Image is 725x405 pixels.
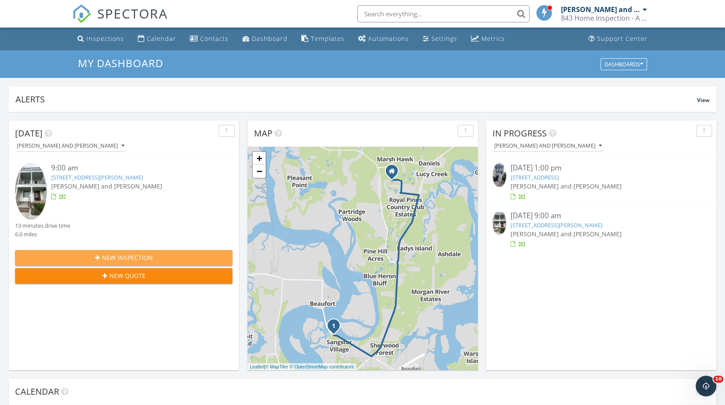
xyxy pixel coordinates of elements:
span: [DATE] [15,127,43,139]
span: [PERSON_NAME] and [PERSON_NAME] [511,182,622,190]
span: Map [254,127,273,139]
a: [STREET_ADDRESS][PERSON_NAME] [51,173,143,181]
img: 9522045%2Fcover_photos%2FGlAMGpkpv6Vkc4ANIB5l%2Fsmall.jpeg [493,163,506,187]
div: Alerts [15,93,697,105]
button: [PERSON_NAME] and [PERSON_NAME] [15,140,126,152]
div: Support Center [597,34,648,43]
a: 9:00 am [STREET_ADDRESS][PERSON_NAME] [PERSON_NAME] and [PERSON_NAME] 13 minutes drive time 6.0 m... [15,163,232,238]
a: [DATE] 1:00 pm [STREET_ADDRESS] [PERSON_NAME] and [PERSON_NAME] [493,163,710,201]
i: 1 [332,323,335,329]
div: 843 Home Inspection - A division of Diakon Services Group Incorporated [561,14,647,22]
a: Inspections [74,31,127,47]
span: Calendar [15,386,59,397]
div: [PERSON_NAME] and [PERSON_NAME] [17,143,124,149]
span: [PERSON_NAME] and [PERSON_NAME] [511,230,622,238]
a: © OpenStreetMap contributors [290,364,354,369]
a: Calendar [134,31,180,47]
div: 9:00 am [51,163,214,173]
a: Metrics [468,31,508,47]
div: Dashboard [252,34,288,43]
button: Dashboards [601,58,647,70]
div: 13 minutes drive time [15,222,70,230]
div: 116 White Hall Dr, Beaufort, SC 29907 [334,325,339,331]
span: [PERSON_NAME] and [PERSON_NAME] [51,182,162,190]
button: New Quote [15,268,232,284]
div: Metrics [481,34,505,43]
a: Leaflet [250,364,264,369]
div: Inspections [87,34,124,43]
img: The Best Home Inspection Software - Spectora [72,4,91,23]
a: [DATE] 9:00 am [STREET_ADDRESS][PERSON_NAME] [PERSON_NAME] and [PERSON_NAME] [493,210,710,249]
div: Settings [431,34,457,43]
a: SPECTORA [72,12,168,30]
div: [DATE] 9:00 am [511,210,692,221]
button: New Inspection [15,250,232,266]
span: View [697,96,710,104]
div: Contacts [200,34,229,43]
span: My Dashboard [78,56,163,70]
div: Automations [368,34,409,43]
a: Zoom in [253,152,266,165]
iframe: Intercom live chat [696,376,716,396]
div: 39 Francis Marion Circle, Beaufort SC 29907 [392,171,397,176]
a: Support Center [585,31,651,47]
div: 6.0 miles [15,230,70,238]
div: [PERSON_NAME] and [PERSON_NAME] [494,143,602,149]
div: Templates [311,34,344,43]
a: Dashboard [239,31,291,47]
span: SPECTORA [97,4,168,22]
img: 9563310%2Fcover_photos%2FcQVixOXehxsZVomyZcmq%2Fsmall.jpeg [15,163,47,220]
a: Automations (Basic) [355,31,412,47]
span: 10 [713,376,723,383]
div: Dashboards [604,61,643,67]
input: Search everything... [357,5,530,22]
a: © MapTiler [265,364,288,369]
div: Calendar [147,34,176,43]
a: Zoom out [253,165,266,178]
a: Contacts [186,31,232,47]
button: [PERSON_NAME] and [PERSON_NAME] [493,140,604,152]
a: Templates [298,31,348,47]
a: [STREET_ADDRESS] [511,173,559,181]
a: [STREET_ADDRESS][PERSON_NAME] [511,221,602,229]
span: In Progress [493,127,547,139]
span: New Inspection [102,253,153,262]
img: 9563310%2Fcover_photos%2FcQVixOXehxsZVomyZcmq%2Fsmall.jpeg [493,210,506,235]
span: New Quote [109,271,146,280]
div: [DATE] 1:00 pm [511,163,692,173]
a: Settings [419,31,461,47]
div: [PERSON_NAME] and [PERSON_NAME] [561,5,641,14]
div: | [248,363,356,371]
